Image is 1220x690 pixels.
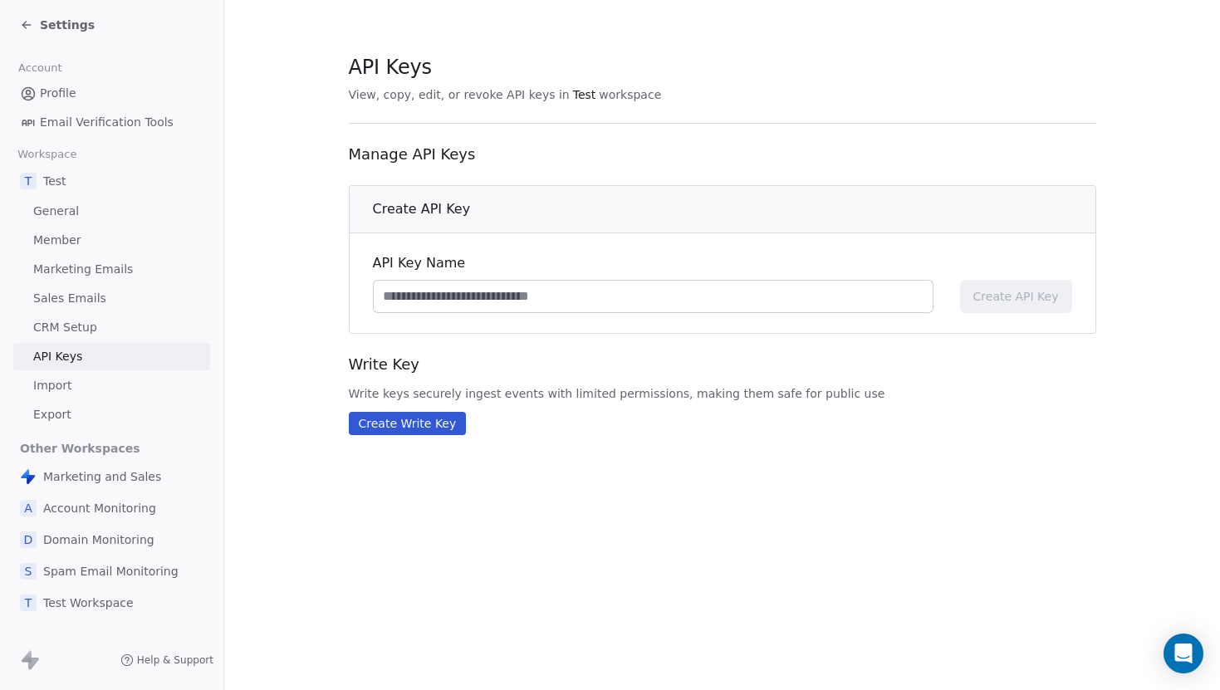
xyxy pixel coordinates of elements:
[43,173,66,189] span: Test
[20,563,37,580] span: S
[33,319,97,336] span: CRM Setup
[43,500,156,516] span: Account Monitoring
[373,199,471,219] span: Create API Key
[20,500,37,516] span: A
[13,372,210,399] a: Import
[13,435,147,462] span: Other Workspaces
[13,256,210,283] a: Marketing Emails
[349,55,432,80] span: API Keys
[13,285,210,312] a: Sales Emails
[33,406,71,423] span: Export
[120,653,213,667] a: Help & Support
[43,531,154,548] span: Domain Monitoring
[20,468,37,485] img: Swipe%20One%20Logo%201-1.svg
[373,253,933,273] span: API Key Name
[973,288,1059,305] span: Create API Key
[13,198,210,225] a: General
[40,114,174,131] span: Email Verification Tools
[13,80,210,107] a: Profile
[43,563,179,580] span: Spam Email Monitoring
[43,595,134,611] span: Test Workspace
[960,280,1072,313] button: Create API Key
[11,142,84,167] span: Workspace
[573,86,596,103] span: Test
[1164,634,1203,673] div: Open Intercom Messenger
[349,354,1096,375] span: Write Key
[20,17,95,33] a: Settings
[137,653,213,667] span: Help & Support
[349,86,1096,103] span: View, copy, edit, or revoke API keys in workspace
[33,261,133,278] span: Marketing Emails
[33,290,106,307] span: Sales Emails
[13,109,210,136] a: Email Verification Tools
[33,348,82,365] span: API Keys
[349,144,1096,165] span: Manage API Keys
[33,232,81,249] span: Member
[13,227,210,254] a: Member
[33,377,71,394] span: Import
[349,412,467,435] button: Create Write Key
[13,343,210,370] a: API Keys
[43,468,161,485] span: Marketing and Sales
[13,314,210,341] a: CRM Setup
[11,56,69,81] span: Account
[40,17,95,33] span: Settings
[349,385,1096,402] span: Write keys securely ingest events with limited permissions, making them safe for public use
[13,401,210,428] a: Export
[20,595,37,611] span: T
[33,203,79,220] span: General
[20,531,37,548] span: D
[20,173,37,189] span: T
[40,85,76,102] span: Profile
